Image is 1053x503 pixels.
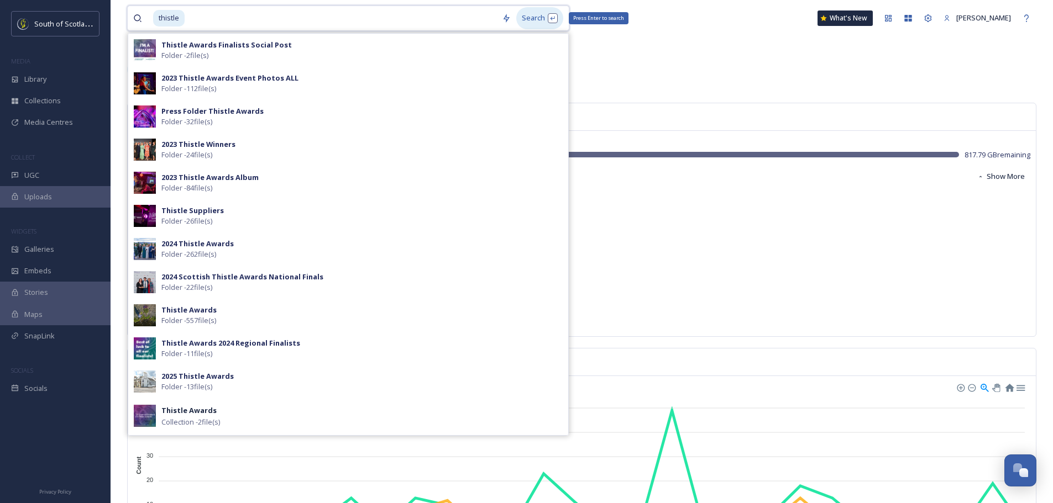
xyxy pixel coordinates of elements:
[161,272,323,282] strong: 2024 Scottish Thistle Awards National Finals
[24,74,46,84] span: Library
[24,383,48,394] span: Socials
[161,417,220,427] span: Collection - 2 file(s)
[1004,382,1014,391] div: Reset Zoom
[146,476,153,483] tspan: 20
[965,150,1030,160] span: 817.79 GB remaining
[134,405,156,427] img: 16ce181b-d611-4678-b18c-e7bf707e0bce.jpg
[134,39,156,61] img: a290c786-feef-4c8e-b27a-4565d2200ffd.jpg
[161,106,264,116] strong: Press Folder Thistle Awards
[134,304,156,326] img: 366ac417-7894-4ab5-b0c3-e576f783ed84.jpg
[956,13,1011,23] span: [PERSON_NAME]
[11,153,35,161] span: COLLECT
[134,370,156,393] img: 1a2856c4-13a2-4242-a123-b95271191742.jpg
[161,150,212,160] span: Folder - 24 file(s)
[161,40,292,50] strong: Thistle Awards Finalists Social Post
[134,238,156,260] img: cc5ae198-b7b6-4c29-ac9c-e07531c8adf2.jpg
[134,72,156,94] img: 85158c20-0ac1-4a16-85f1-9154652a0149.jpg
[992,384,999,390] div: Panning
[972,166,1030,187] button: Show More
[161,239,234,248] strong: 2024 Thistle Awards
[161,338,300,348] strong: Thistle Awards 2024 Regional Finalists
[11,227,36,235] span: WIDGETS
[161,139,235,149] strong: 2023 Thistle Winners
[134,205,156,227] img: 934e2b66-4fea-4b0f-8ae1-caddd9853b9c.jpg
[818,10,873,26] a: What's New
[161,405,217,415] strong: Thistle Awards
[161,50,208,61] span: Folder - 2 file(s)
[24,331,55,341] span: SnapLink
[161,382,212,392] span: Folder - 13 file(s)
[161,305,217,315] strong: Thistle Awards
[161,172,259,182] strong: 2023 Thistle Awards Album
[135,457,142,474] text: Count
[956,383,964,391] div: Zoom In
[161,282,212,293] span: Folder - 22 file(s)
[24,287,48,298] span: Stories
[161,371,234,381] strong: 2025 Thistle Awards
[161,83,216,94] span: Folder - 112 file(s)
[11,366,33,374] span: SOCIALS
[134,139,156,161] img: bb8d1156-a26a-44a5-8571-ff5dde9070d4.jpg
[1015,382,1025,391] div: Menu
[39,484,71,497] a: Privacy Policy
[24,96,61,106] span: Collections
[1004,454,1036,486] button: Open Chat
[24,170,39,181] span: UGC
[134,172,156,194] img: 26ce3d88-aeae-4685-af50-62935d8343c8.jpg
[24,192,52,202] span: Uploads
[979,382,989,391] div: Selection Zoom
[161,183,212,193] span: Folder - 84 file(s)
[11,57,30,65] span: MEDIA
[134,271,156,293] img: 8b499ee7-3267-4a8d-b2d6-e5120db92e28.jpg
[938,7,1017,29] a: [PERSON_NAME]
[161,249,216,260] span: Folder - 262 file(s)
[24,309,43,320] span: Maps
[161,73,298,83] strong: 2023 Thistle Awards Event Photos ALL
[161,216,212,226] span: Folder - 26 file(s)
[34,18,160,29] span: South of Scotland Destination Alliance
[134,337,156,359] img: 191ff3c8-8e99-4b7f-88ee-d258d011b9c4.jpg
[161,205,224,215] strong: Thistle Suppliers
[134,105,156,128] img: dc271fef-b04a-4248-aa74-58f1d27d6d0f.jpg
[18,18,29,29] img: images.jpeg
[146,452,153,459] tspan: 30
[24,117,73,128] span: Media Centres
[153,10,185,26] span: thistle
[161,117,212,127] span: Folder - 32 file(s)
[569,12,628,24] div: Press Enter to search
[161,348,212,359] span: Folder - 11 file(s)
[516,7,563,29] div: Search
[967,383,975,391] div: Zoom Out
[24,244,54,255] span: Galleries
[161,315,216,326] span: Folder - 557 file(s)
[39,488,71,495] span: Privacy Policy
[24,266,51,276] span: Embeds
